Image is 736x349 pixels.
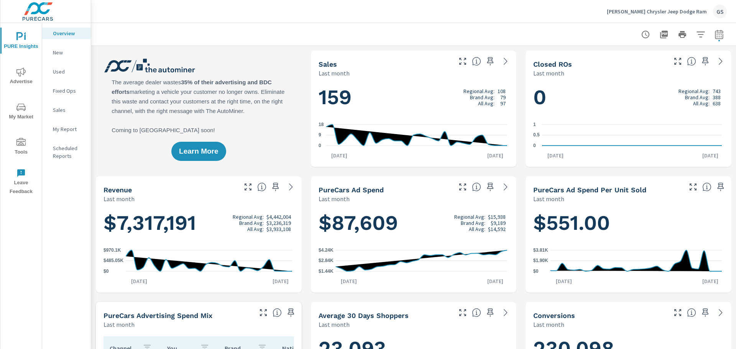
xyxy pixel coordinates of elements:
[319,210,509,236] h1: $87,609
[319,122,324,127] text: 18
[319,320,350,329] p: Last month
[285,306,297,319] span: Save this to your personalized report
[247,226,264,232] p: All Avg:
[266,220,291,226] p: $3,236,319
[699,55,711,67] span: Save this to your personalized report
[693,100,710,107] p: All Avg:
[484,55,496,67] span: Save this to your personalized report
[103,194,135,203] p: Last month
[469,226,485,232] p: All Avg:
[711,27,727,42] button: Select Date Range
[3,169,39,196] span: Leave Feedback
[103,269,109,274] text: $0
[472,308,481,317] span: A rolling 30 day total of daily Shoppers on the dealership website, averaged over the selected da...
[319,186,384,194] h5: PureCars Ad Spend
[500,100,506,107] p: 97
[675,27,690,42] button: Print Report
[103,210,294,236] h1: $7,317,191
[103,247,121,253] text: $970.1K
[42,123,91,135] div: My Report
[687,308,696,317] span: The number of dealer-specified goals completed by a visitor. [Source: This data is provided by th...
[103,186,132,194] h5: Revenue
[470,94,495,100] p: Brand Avg:
[3,32,39,51] span: PURE Insights
[533,194,564,203] p: Last month
[687,181,699,193] button: Make Fullscreen
[699,306,711,319] span: Save this to your personalized report
[42,104,91,116] div: Sales
[266,226,291,232] p: $3,933,108
[53,49,85,56] p: New
[319,69,350,78] p: Last month
[319,84,509,110] h1: 159
[685,94,710,100] p: Brand Avg:
[499,181,512,193] a: See more details in report
[482,277,509,285] p: [DATE]
[319,194,350,203] p: Last month
[491,220,506,226] p: $9,189
[499,55,512,67] a: See more details in report
[472,57,481,66] span: Number of vehicles sold by the dealership over the selected date range. [Source: This data is sou...
[713,94,721,100] p: 388
[533,69,564,78] p: Last month
[697,152,724,159] p: [DATE]
[42,47,91,58] div: New
[693,27,708,42] button: Apply Filters
[53,144,85,160] p: Scheduled Reports
[478,100,495,107] p: All Avg:
[488,226,506,232] p: $14,592
[319,143,321,148] text: 0
[0,23,42,199] div: nav menu
[53,68,85,75] p: Used
[678,88,710,94] p: Regional Avg:
[3,67,39,86] span: Advertise
[179,148,218,155] span: Learn More
[482,152,509,159] p: [DATE]
[533,210,724,236] h1: $551.00
[171,142,226,161] button: Learn More
[713,88,721,94] p: 743
[266,214,291,220] p: $4,442,004
[533,186,646,194] h5: PureCars Ad Spend Per Unit Sold
[242,181,254,193] button: Make Fullscreen
[488,214,506,220] p: $15,938
[715,181,727,193] span: Save this to your personalized report
[454,214,485,220] p: Regional Avg:
[533,84,724,110] h1: 0
[463,88,495,94] p: Regional Avg:
[697,277,724,285] p: [DATE]
[533,143,536,148] text: 0
[42,28,91,39] div: Overview
[319,269,333,274] text: $1.44K
[457,306,469,319] button: Make Fullscreen
[335,277,362,285] p: [DATE]
[319,133,321,138] text: 9
[484,306,496,319] span: Save this to your personalized report
[713,5,727,18] div: GS
[533,122,536,127] text: 1
[233,214,264,220] p: Regional Avg:
[533,269,539,274] text: $0
[457,55,469,67] button: Make Fullscreen
[53,87,85,95] p: Fixed Ops
[533,311,575,320] h5: Conversions
[319,258,333,264] text: $2.84K
[269,181,282,193] span: Save this to your personalized report
[42,85,91,97] div: Fixed Ops
[103,311,212,320] h5: PureCars Advertising Spend Mix
[533,247,548,253] text: $3.81K
[3,103,39,121] span: My Market
[533,320,564,329] p: Last month
[319,247,333,253] text: $4.24K
[702,182,711,192] span: Average cost of advertising per each vehicle sold at the dealer over the selected date range. The...
[457,181,469,193] button: Make Fullscreen
[533,133,540,138] text: 0.5
[550,277,577,285] p: [DATE]
[257,306,269,319] button: Make Fullscreen
[687,57,696,66] span: Number of Repair Orders Closed by the selected dealership group over the selected time range. [So...
[285,181,297,193] a: See more details in report
[607,8,707,15] p: [PERSON_NAME] Chrysler Jeep Dodge Ram
[257,182,266,192] span: Total sales revenue over the selected date range. [Source: This data is sourced from the dealer’s...
[713,100,721,107] p: 638
[533,258,548,264] text: $1.90K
